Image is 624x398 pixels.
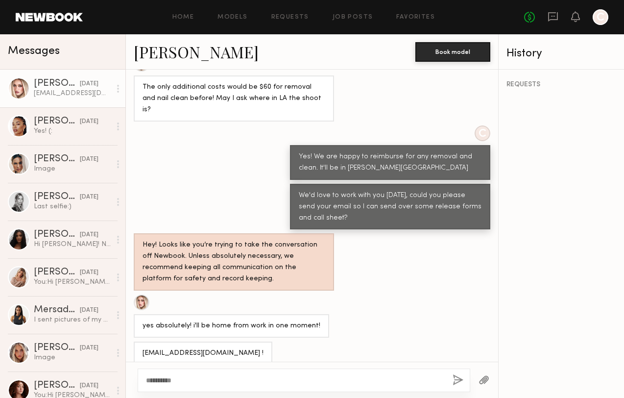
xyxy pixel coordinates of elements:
[34,268,80,277] div: [PERSON_NAME]
[299,190,481,224] div: We'd love to work with you [DATE], could you please send your email so I can send over some relea...
[34,381,80,391] div: [PERSON_NAME]
[34,117,80,126] div: [PERSON_NAME]
[333,14,373,21] a: Job Posts
[34,353,111,362] div: Image
[34,89,111,98] div: [EMAIL_ADDRESS][DOMAIN_NAME] !
[80,193,98,202] div: [DATE]
[217,14,247,21] a: Models
[506,48,616,59] div: History
[172,14,194,21] a: Home
[34,230,80,240] div: [PERSON_NAME]
[34,315,111,324] div: I sent pictures of my hands as well did they come through
[34,305,80,315] div: Mersadez H.
[80,306,98,315] div: [DATE]
[143,321,320,332] div: yes absolutely! i'll be home from work in one moment!
[34,79,80,89] div: [PERSON_NAME]
[34,202,111,211] div: Last selfie:)
[143,82,325,116] div: The only additional costs would be $60 for removal and nail clean before! May I ask where in LA t...
[271,14,309,21] a: Requests
[80,268,98,277] div: [DATE]
[396,14,435,21] a: Favorites
[34,192,80,202] div: [PERSON_NAME]
[34,126,111,136] div: Yes! (:
[80,230,98,240] div: [DATE]
[34,343,80,353] div: [PERSON_NAME]
[80,155,98,164] div: [DATE]
[593,9,608,25] a: C
[80,344,98,353] div: [DATE]
[415,47,490,55] a: Book model
[134,41,259,62] a: [PERSON_NAME]
[80,381,98,391] div: [DATE]
[8,46,60,57] span: Messages
[299,151,481,174] div: Yes! We are happy to reimburse for any removal and clean. It'll be in [PERSON_NAME][GEOGRAPHIC_DATA]
[506,81,616,88] div: REQUESTS
[80,79,98,89] div: [DATE]
[143,348,264,359] div: [EMAIL_ADDRESS][DOMAIN_NAME] !
[143,240,325,285] div: Hey! Looks like you’re trying to take the conversation off Newbook. Unless absolutely necessary, ...
[34,154,80,164] div: [PERSON_NAME]
[34,240,111,249] div: Hi [PERSON_NAME]! Nice to meet you as well. I actually have a shoot for this date, is 10/7 locked...
[415,42,490,62] button: Book model
[34,164,111,174] div: Image
[80,117,98,126] div: [DATE]
[34,277,111,287] div: You: Hi [PERSON_NAME], nice to meet you! I’m [PERSON_NAME], and I’m working on a photoshoot that ...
